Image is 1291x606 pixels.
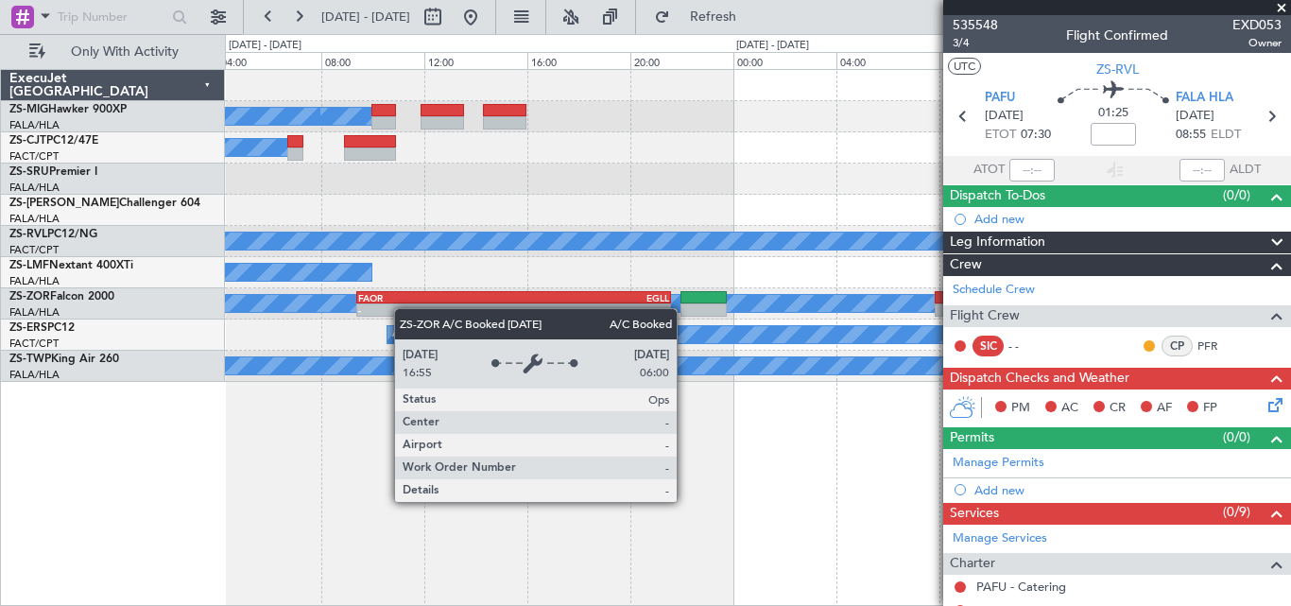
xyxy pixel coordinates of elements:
[630,52,733,69] div: 20:00
[9,243,59,257] a: FACT/CPT
[950,503,999,525] span: Services
[9,166,97,178] a: ZS-SRUPremier I
[9,229,97,240] a: ZS-RVLPC12/NG
[985,89,1015,108] span: PAFU
[1011,399,1030,418] span: PM
[1230,161,1261,180] span: ALDT
[1066,26,1168,45] div: Flight Confirmed
[950,553,995,575] span: Charter
[974,211,1282,227] div: Add new
[1211,126,1241,145] span: ELDT
[939,52,1042,69] div: 08:00
[9,118,60,132] a: FALA/HLA
[950,368,1129,390] span: Dispatch Checks and Weather
[836,52,939,69] div: 04:00
[9,260,49,271] span: ZS-LMF
[973,161,1005,180] span: ATOT
[953,281,1035,300] a: Schedule Crew
[229,38,301,54] div: [DATE] - [DATE]
[9,354,51,365] span: ZS-TWP
[985,126,1016,145] span: ETOT
[1008,338,1051,355] div: - -
[1162,336,1193,356] div: CP
[9,337,59,351] a: FACT/CPT
[9,229,47,240] span: ZS-RVL
[976,579,1066,595] a: PAFU - Catering
[1096,60,1139,79] span: ZS-RVL
[9,135,46,147] span: ZS-CJT
[736,38,809,54] div: [DATE] - [DATE]
[9,198,200,209] a: ZS-[PERSON_NAME]Challenger 604
[985,107,1024,126] span: [DATE]
[217,52,320,69] div: 04:00
[950,254,982,276] span: Crew
[974,482,1282,498] div: Add new
[358,292,513,303] div: FAOR
[953,529,1047,548] a: Manage Services
[321,9,410,26] span: [DATE] - [DATE]
[1009,159,1055,182] input: --:--
[953,15,998,35] span: 535548
[9,212,60,226] a: FALA/HLA
[1232,35,1282,51] span: Owner
[358,304,513,316] div: -
[9,181,60,195] a: FALA/HLA
[9,291,50,303] span: ZS-ZOR
[9,104,127,115] a: ZS-MIGHawker 900XP
[973,336,1004,356] div: SIC
[9,135,98,147] a: ZS-CJTPC12/47E
[9,149,59,164] a: FACT/CPT
[1157,399,1172,418] span: AF
[1223,427,1250,447] span: (0/0)
[9,274,60,288] a: FALA/HLA
[321,52,424,69] div: 08:00
[953,35,998,51] span: 3/4
[733,52,836,69] div: 00:00
[424,52,527,69] div: 12:00
[9,305,60,320] a: FALA/HLA
[9,166,49,178] span: ZS-SRU
[674,10,753,24] span: Refresh
[513,292,668,303] div: EGLL
[392,320,452,349] div: A/C Booked
[1232,15,1282,35] span: EXD053
[1223,502,1250,522] span: (0/9)
[1197,338,1240,355] a: PFR
[948,58,981,75] button: UTC
[21,37,205,67] button: Only With Activity
[950,427,994,449] span: Permits
[950,232,1045,253] span: Leg Information
[1021,126,1051,145] span: 07:30
[9,354,119,365] a: ZS-TWPKing Air 260
[1176,126,1206,145] span: 08:55
[9,291,114,303] a: ZS-ZORFalcon 2000
[953,454,1044,473] a: Manage Permits
[9,260,133,271] a: ZS-LMFNextant 400XTi
[1110,399,1126,418] span: CR
[645,2,759,32] button: Refresh
[9,198,119,209] span: ZS-[PERSON_NAME]
[58,3,166,31] input: Trip Number
[1061,399,1078,418] span: AC
[1176,107,1214,126] span: [DATE]
[9,322,47,334] span: ZS-ERS
[1223,185,1250,205] span: (0/0)
[950,305,1020,327] span: Flight Crew
[950,185,1045,207] span: Dispatch To-Dos
[1098,104,1128,123] span: 01:25
[527,52,630,69] div: 16:00
[9,322,75,334] a: ZS-ERSPC12
[9,104,48,115] span: ZS-MIG
[513,304,668,316] div: -
[49,45,199,59] span: Only With Activity
[1176,89,1233,108] span: FALA HLA
[1203,399,1217,418] span: FP
[9,368,60,382] a: FALA/HLA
